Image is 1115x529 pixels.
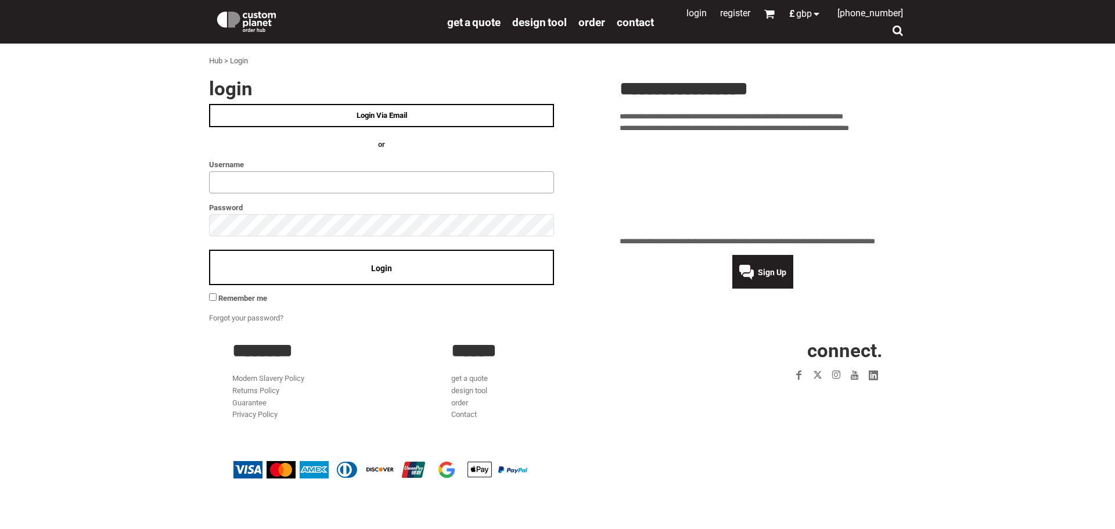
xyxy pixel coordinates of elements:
a: design tool [512,15,567,28]
a: get a quote [447,15,501,28]
a: Login [686,8,707,19]
span: design tool [512,16,567,29]
a: Returns Policy [232,386,279,395]
a: Custom Planet [209,3,441,38]
span: £ [789,9,796,19]
iframe: Customer reviews powered by Trustpilot [722,391,883,405]
img: Discover [366,461,395,478]
img: Mastercard [267,461,296,478]
span: Login Via Email [357,111,407,120]
span: [PHONE_NUMBER] [837,8,903,19]
a: Modern Slavery Policy [232,374,304,383]
img: Visa [233,461,262,478]
span: GBP [796,9,812,19]
a: design tool [451,386,487,395]
a: order [578,15,605,28]
span: Sign Up [758,268,786,277]
span: Login [371,264,392,273]
h4: OR [209,139,554,151]
a: Hub [209,56,222,65]
a: Register [720,8,750,19]
h2: Login [209,79,554,98]
img: Custom Planet [215,9,278,32]
h2: CONNECT. [671,341,883,360]
span: Remember me [218,294,267,303]
span: get a quote [447,16,501,29]
span: order [578,16,605,29]
a: order [451,398,468,407]
img: PayPal [498,466,527,473]
img: American Express [300,461,329,478]
iframe: Customer reviews powered by Trustpilot [620,142,906,229]
img: Google Pay [432,461,461,478]
a: Login Via Email [209,104,554,127]
img: Diners Club [333,461,362,478]
img: Apple Pay [465,461,494,478]
img: China UnionPay [399,461,428,478]
a: Contact [451,410,477,419]
div: Login [230,55,248,67]
a: get a quote [451,374,488,383]
a: Forgot your password? [209,314,283,322]
span: Contact [617,16,654,29]
a: Guarantee [232,398,267,407]
label: Username [209,158,554,171]
div: > [224,55,228,67]
a: Contact [617,15,654,28]
label: Password [209,201,554,214]
input: Remember me [209,293,217,301]
a: Privacy Policy [232,410,278,419]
